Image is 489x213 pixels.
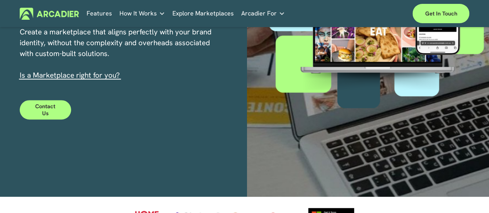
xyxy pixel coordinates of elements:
a: folder dropdown [119,8,165,20]
span: How It Works [119,8,157,19]
a: Explore Marketplaces [172,8,234,20]
a: s a Marketplace right for you? [22,70,120,80]
img: Arcadier [20,8,79,20]
a: folder dropdown [241,8,285,20]
span: I [20,70,120,80]
a: Contact Us [20,100,71,119]
a: Get in touch [412,4,469,23]
a: Features [87,8,112,20]
iframe: Chat Widget [450,176,489,213]
span: Arcadier For [241,8,277,19]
